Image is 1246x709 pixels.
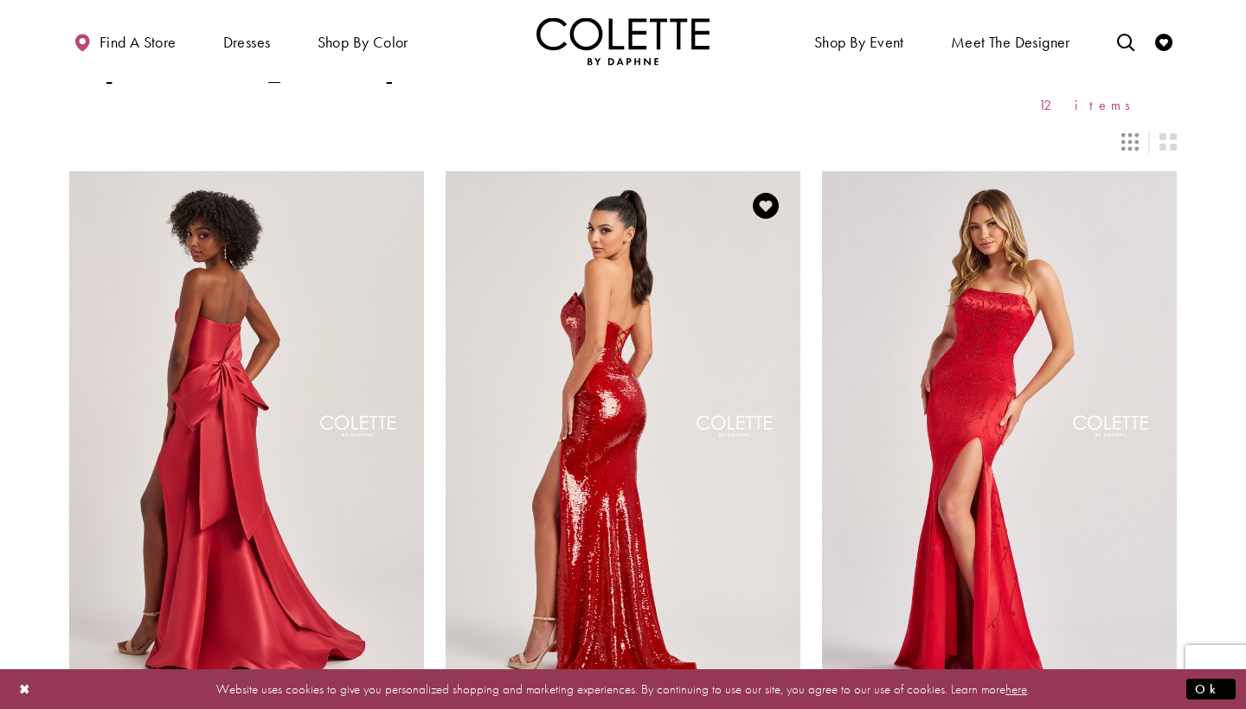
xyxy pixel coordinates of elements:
a: Add to Wishlist [748,188,784,224]
button: Submit Dialog [1186,678,1236,699]
span: 12 items [1038,98,1142,112]
a: Visit Colette by Daphne Style No. CL8470 Page [69,171,424,687]
h1: Red Prom Dresses by [PERSON_NAME] by [PERSON_NAME] [104,17,1142,86]
a: Check Wishlist [1151,17,1177,65]
a: here [1005,680,1027,697]
span: Switch layout to 3 columns [1121,133,1139,150]
span: Find a store [100,34,177,51]
a: Visit Colette by Daphne Style No. CL8570 Page [822,171,1177,687]
a: Visit Home Page [536,17,710,65]
a: Find a store [69,17,180,65]
a: Toggle search [1113,17,1139,65]
span: Shop By Event [814,34,904,51]
span: Shop by color [318,34,408,51]
span: Meet the designer [951,34,1070,51]
a: Visit Colette by Daphne Style No. CL8300 Page [446,171,800,687]
img: Colette by Daphne [536,17,710,65]
button: Close Dialog [10,674,40,704]
span: Switch layout to 2 columns [1159,133,1177,150]
div: Layout Controls [59,123,1187,161]
p: Website uses cookies to give you personalized shopping and marketing experiences. By continuing t... [125,677,1121,700]
span: Dresses [223,34,271,51]
span: Dresses [219,17,275,65]
span: Shop by color [313,17,413,65]
a: Meet the designer [947,17,1075,65]
span: Shop By Event [810,17,909,65]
